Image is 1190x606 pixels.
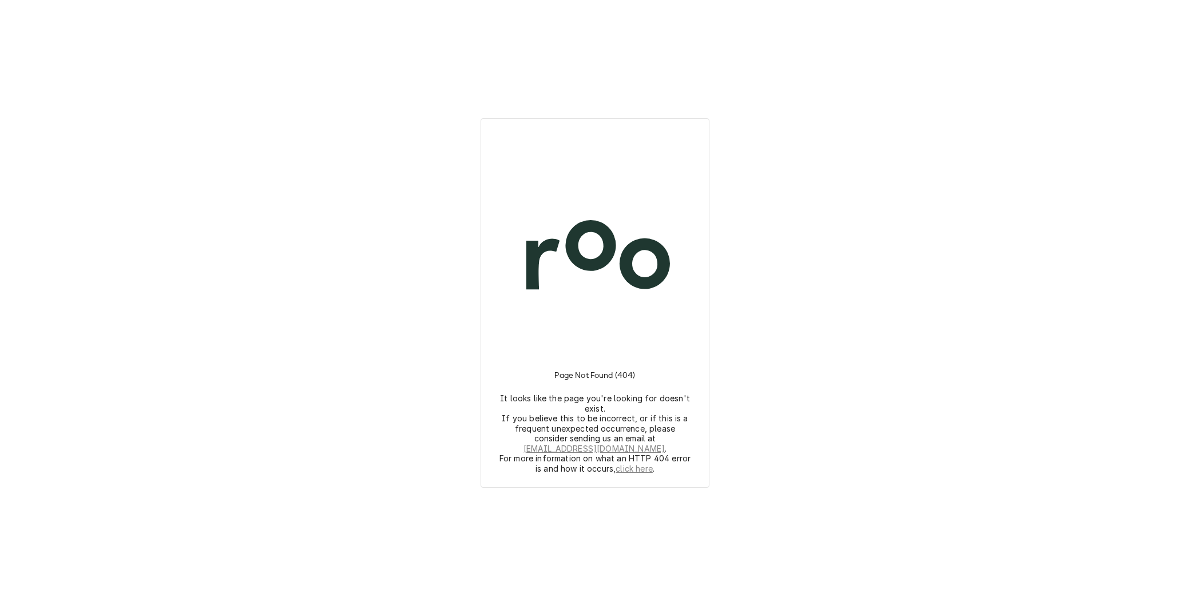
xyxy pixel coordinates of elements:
[616,464,653,474] a: click here
[495,157,695,357] img: Logo
[499,453,691,473] p: For more information on what an HTTP 404 error is and how it occurs, .
[495,357,695,473] div: Instructions
[499,413,691,453] p: If you believe this to be incorrect, or if this is a frequent unexpected occurrence, please consi...
[523,444,665,454] a: [EMAIL_ADDRESS][DOMAIN_NAME]
[554,357,635,393] h3: Page Not Found (404)
[495,133,695,473] div: Logo and Instructions Container
[499,393,691,413] p: It looks like the page you're looking for doesn't exist.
